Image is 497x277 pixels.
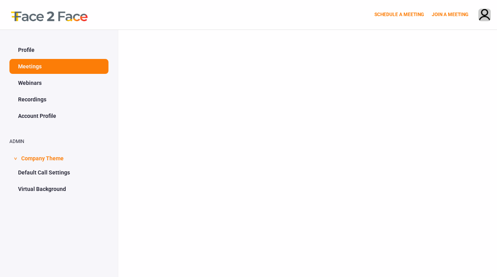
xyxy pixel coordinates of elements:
a: Virtual Background [9,182,108,196]
a: Meetings [9,59,108,74]
span: > [11,157,19,160]
span: Company Theme [21,150,64,165]
img: avatar.710606db.png [479,9,490,22]
a: SCHEDULE A MEETING [374,12,424,17]
a: Account Profile [9,108,108,123]
a: Webinars [9,75,108,90]
a: JOIN A MEETING [432,12,468,17]
h2: ADMIN [9,139,108,144]
a: Recordings [9,92,108,107]
a: Profile [9,42,108,57]
a: Default Call Settings [9,165,108,180]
